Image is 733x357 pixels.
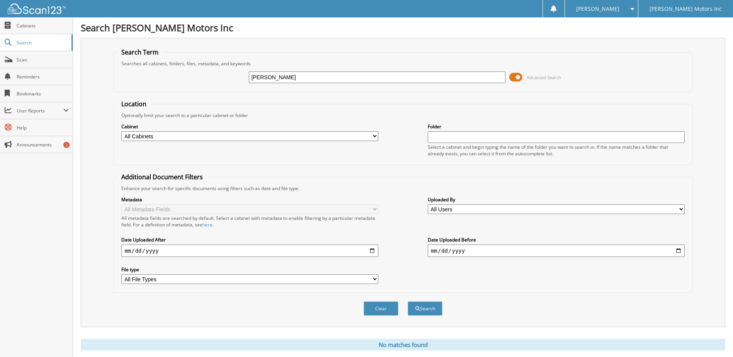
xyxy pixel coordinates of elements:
[650,7,722,11] span: [PERSON_NAME] Motors Inc
[117,60,688,67] div: Searches all cabinets, folders, files, metadata, and keywords
[121,236,378,243] label: Date Uploaded After
[576,7,619,11] span: [PERSON_NAME]
[81,21,725,34] h1: Search [PERSON_NAME] Motors Inc
[17,107,63,114] span: User Reports
[408,301,442,316] button: Search
[17,22,69,29] span: Cabinets
[121,245,378,257] input: start
[81,339,725,350] div: No matches found
[428,245,685,257] input: end
[121,196,378,203] label: Metadata
[117,48,162,56] legend: Search Term
[428,236,685,243] label: Date Uploaded Before
[527,75,561,80] span: Advanced Search
[428,196,685,203] label: Uploaded By
[121,123,378,130] label: Cabinet
[117,185,688,192] div: Enhance your search for specific documents using filters such as date and file type.
[17,56,69,63] span: Scan
[117,173,207,181] legend: Additional Document Filters
[17,39,68,46] span: Search
[202,221,213,228] a: here
[428,144,685,157] div: Select a cabinet and begin typing the name of the folder you want to search in. If the name match...
[17,124,69,131] span: Help
[121,266,378,273] label: File type
[17,141,69,148] span: Announcements
[364,301,398,316] button: Clear
[117,100,150,108] legend: Location
[428,123,685,130] label: Folder
[17,73,69,80] span: Reminders
[117,112,688,119] div: Optionally limit your search to a particular cabinet or folder
[17,90,69,97] span: Bookmarks
[8,3,66,14] img: scan123-logo-white.svg
[63,142,70,148] div: 2
[121,215,378,228] div: All metadata fields are searched by default. Select a cabinet with metadata to enable filtering b...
